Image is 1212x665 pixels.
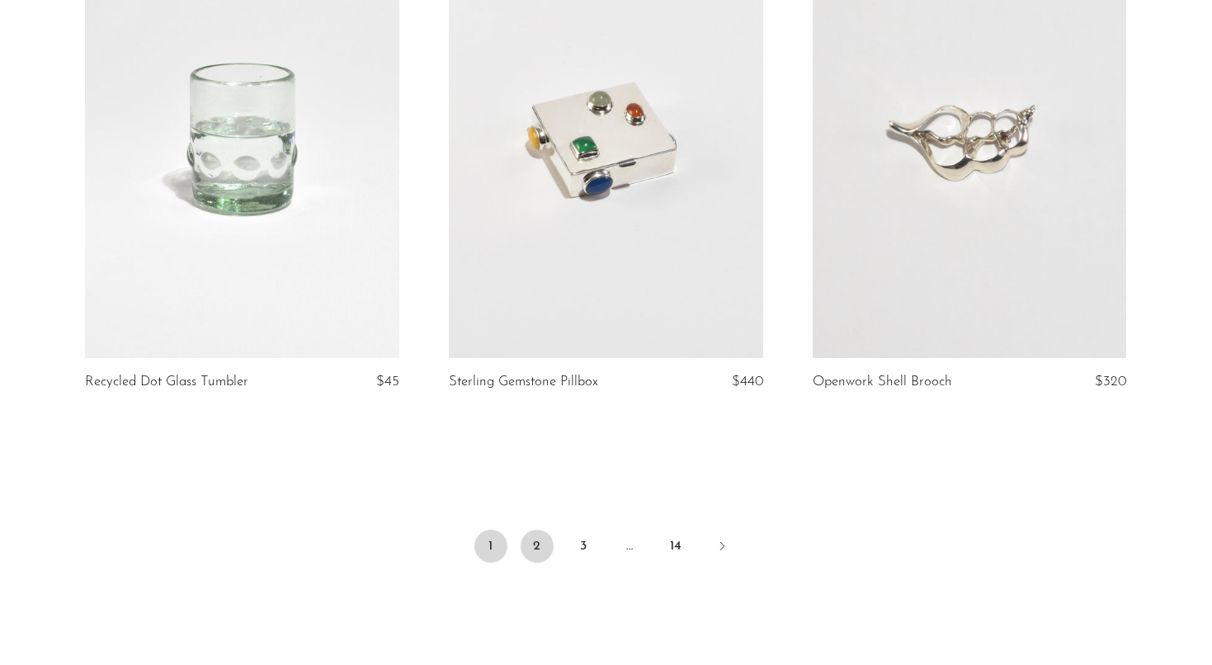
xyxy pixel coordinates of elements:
span: 1 [474,530,507,563]
a: Sterling Gemstone Pillbox [449,375,598,389]
a: Openwork Shell Brooch [813,375,952,389]
a: 2 [521,530,554,563]
a: 14 [659,530,692,563]
a: Next [705,530,738,566]
a: 3 [567,530,600,563]
span: $440 [732,375,763,389]
span: $45 [376,375,399,389]
span: … [613,530,646,563]
a: Recycled Dot Glass Tumbler [85,375,248,389]
span: $320 [1095,375,1126,389]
